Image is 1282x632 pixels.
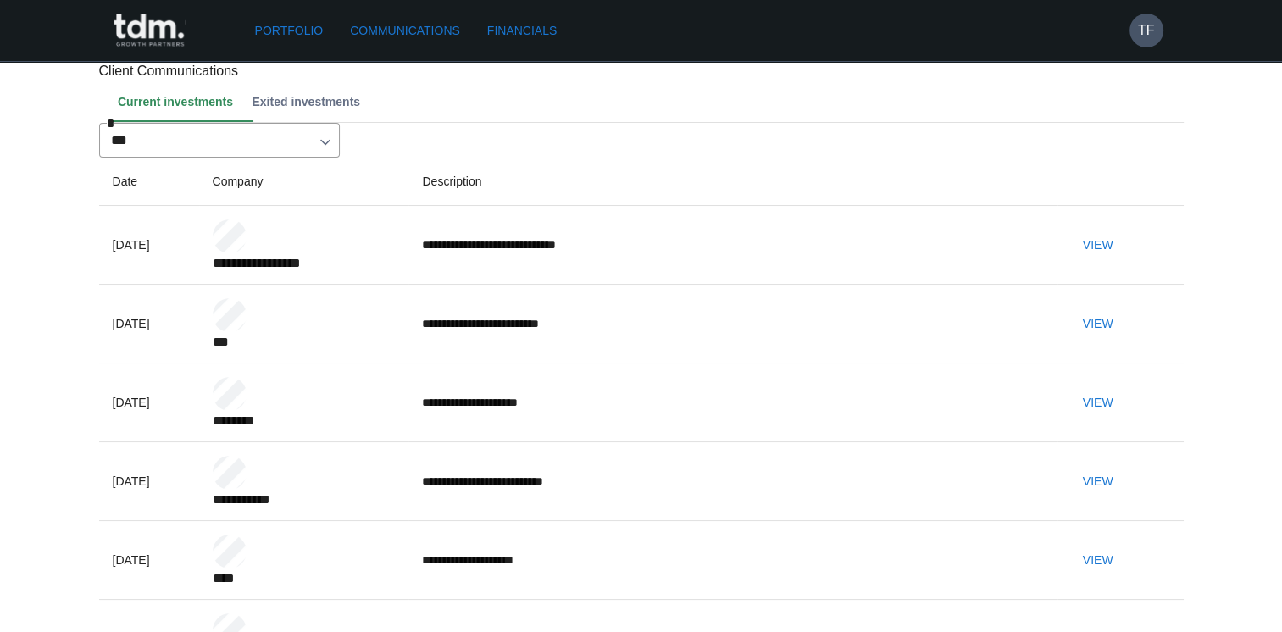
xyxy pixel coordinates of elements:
[99,61,1184,81] p: Client Communications
[99,521,199,600] td: [DATE]
[247,81,374,122] button: Exited investments
[99,206,199,285] td: [DATE]
[113,81,1184,122] div: Client notes tab
[99,363,199,442] td: [DATE]
[408,158,1057,206] th: Description
[99,285,199,363] td: [DATE]
[480,15,563,47] a: Financials
[1138,20,1155,41] h6: TF
[199,158,409,206] th: Company
[248,15,330,47] a: Portfolio
[113,81,247,122] button: Current investments
[1129,14,1163,47] button: TF
[1071,387,1125,419] button: View
[99,442,199,521] td: [DATE]
[1071,545,1125,576] button: View
[1071,308,1125,340] button: View
[99,158,199,206] th: Date
[1071,466,1125,497] button: View
[1071,230,1125,261] button: View
[343,15,467,47] a: Communications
